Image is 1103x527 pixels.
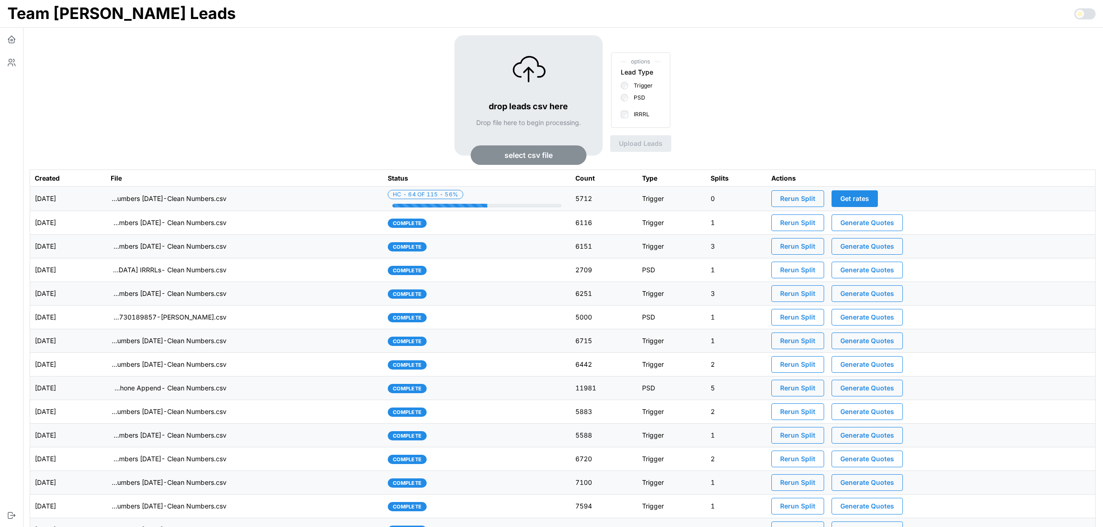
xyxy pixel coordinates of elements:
td: 7594 [571,495,637,518]
button: Rerun Split [771,356,824,373]
td: [DATE] [30,353,107,376]
td: Trigger [637,424,706,447]
th: Type [637,170,706,187]
th: File [106,170,383,187]
td: 11981 [571,376,637,400]
label: PSD [628,94,645,101]
div: Lead Type [621,67,653,77]
td: Trigger [637,187,706,211]
td: 0 [706,187,767,211]
td: [DATE] [30,235,107,258]
label: IRRRL [628,111,649,118]
p: imports/[PERSON_NAME]/1755092422460-TU Master List With Numbers [DATE]-Clean Numbers.csv [111,478,227,487]
td: 6151 [571,235,637,258]
button: Generate Quotes [832,238,903,255]
p: imports/[PERSON_NAME]/1755180402020-TU Master List With Numbers [DATE]- Clean Numbers.csv [111,454,227,464]
span: complete [393,337,422,345]
td: PSD [637,306,706,329]
td: 7100 [571,471,637,495]
button: select csv file [471,145,586,165]
span: Generate Quotes [840,333,894,349]
td: Trigger [637,353,706,376]
span: Upload Leads [619,136,662,151]
td: [DATE] [30,306,107,329]
label: Trigger [628,82,653,89]
button: Generate Quotes [832,214,903,231]
td: [DATE] [30,211,107,235]
button: Rerun Split [771,380,824,396]
button: Rerun Split [771,285,824,302]
td: [DATE] [30,187,107,211]
button: Generate Quotes [832,451,903,467]
td: 5000 [571,306,637,329]
span: Generate Quotes [840,357,894,372]
td: 6251 [571,282,637,306]
h1: Team [PERSON_NAME] Leads [7,3,236,24]
button: Generate Quotes [832,380,903,396]
span: complete [393,502,422,511]
span: Generate Quotes [840,238,894,254]
td: [DATE] [30,495,107,518]
span: Rerun Split [780,404,815,420]
span: Generate Quotes [840,498,894,514]
td: [DATE] [30,471,107,495]
span: Generate Quotes [840,215,894,231]
span: select csv file [504,146,553,164]
td: 5712 [571,187,637,211]
th: Count [571,170,637,187]
button: Upload Leads [610,135,671,152]
span: Generate Quotes [840,475,894,490]
button: Rerun Split [771,451,824,467]
button: Rerun Split [771,309,824,326]
span: Generate Quotes [840,380,894,396]
th: Status [383,170,571,187]
th: Splits [706,170,767,187]
td: [DATE] [30,258,107,282]
span: complete [393,266,422,275]
td: [DATE] [30,329,107,353]
td: 3 [706,235,767,258]
td: 1 [706,329,767,353]
p: imports/[PERSON_NAME]/1755781215675-TU Master List With Numbers [DATE]- Clean Numbers.csv [111,289,227,298]
button: Rerun Split [771,238,824,255]
p: imports/[PERSON_NAME]/1755554868013-VA IRRRL Leads Master List [DATE]- Cell Phone Append- Clean N... [111,383,227,393]
button: Generate Quotes [832,498,903,514]
span: complete [393,408,422,416]
td: 6442 [571,353,637,376]
p: imports/[PERSON_NAME]/1756128860953-TU Master List With Numbers [DATE]- Clean Numbers.csv [111,218,227,227]
td: 1 [706,211,767,235]
td: [DATE] [30,447,107,471]
span: Rerun Split [780,286,815,301]
span: Get rates [840,191,869,207]
p: HC - 64 of 115 - 56% [393,191,458,199]
p: imports/[PERSON_NAME]/1755524716139-TU Master List With Numbers [DATE]-Clean Numbers.csv [111,407,227,416]
span: complete [393,361,422,369]
td: PSD [637,258,706,282]
td: 1 [706,306,767,329]
td: 1 [706,258,767,282]
td: 2 [706,447,767,471]
span: complete [393,290,422,298]
td: Trigger [637,495,706,518]
p: imports/[PERSON_NAME]/1755617281068-TU Master List With Numbers [DATE]-Clean Numbers.csv [111,360,227,369]
span: Rerun Split [780,475,815,490]
td: 5 [706,376,767,400]
p: imports/[PERSON_NAME]/1755002477184-TU Master List With Numbers [DATE]-Clean Numbers.csv [111,502,227,511]
button: Rerun Split [771,333,824,349]
p: imports/[PERSON_NAME]/1755700484510-TU Master List With Numbers [DATE]-Clean Numbers.csv [111,336,227,345]
span: Generate Quotes [840,404,894,420]
button: Rerun Split [771,498,824,514]
button: Rerun Split [771,262,824,278]
button: Generate Quotes [832,309,903,326]
span: Rerun Split [780,309,815,325]
td: 6116 [571,211,637,235]
span: Generate Quotes [840,286,894,301]
td: 1 [706,424,767,447]
td: 3 [706,282,767,306]
button: Rerun Split [771,190,824,207]
th: Created [30,170,107,187]
p: imports/[PERSON_NAME]/1755267304807-TU Master List With Numbers [DATE]- Clean Numbers.csv [111,431,227,440]
span: Rerun Split [780,380,815,396]
span: complete [393,455,422,464]
span: Rerun Split [780,262,815,278]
